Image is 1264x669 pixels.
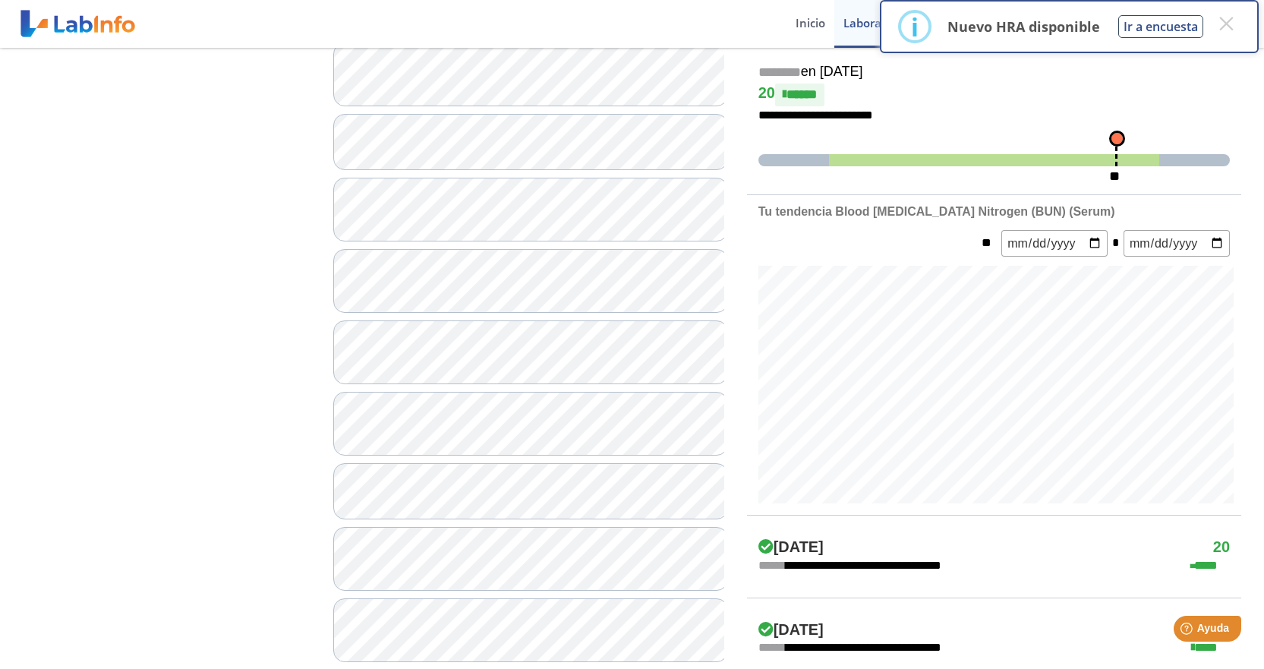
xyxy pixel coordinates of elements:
button: Close this dialog [1212,10,1240,37]
input: mm/dd/yyyy [1001,230,1108,257]
h4: [DATE] [758,538,824,557]
input: mm/dd/yyyy [1124,230,1230,257]
div: i [911,13,919,40]
h5: en [DATE] [758,64,1230,81]
iframe: Help widget launcher [1129,610,1247,652]
h4: 20 [1213,538,1230,557]
h4: [DATE] [758,621,824,639]
p: Nuevo HRA disponible [947,17,1100,36]
button: Ir a encuesta [1118,15,1203,38]
h4: 20 [758,84,1230,106]
b: Tu tendencia Blood [MEDICAL_DATA] Nitrogen (BUN) (Serum) [758,205,1115,218]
